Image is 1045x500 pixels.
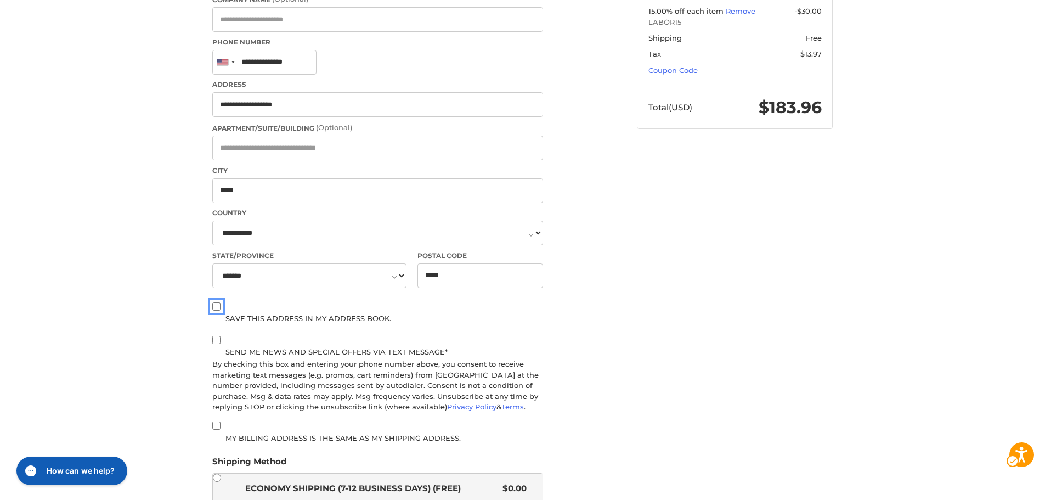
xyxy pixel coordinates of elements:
[648,33,682,42] span: Shipping
[212,456,286,473] legend: Shipping Method
[212,359,543,413] div: By checking this box and entering your phone number above, you consent to receive marketing text ...
[212,422,221,430] input: My billing address is the same as my shipping address.
[212,122,543,133] label: Apartment/Suite/Building
[245,482,498,495] span: Economy Shipping (7-12 Business Days) (Free)
[417,263,544,288] input: Postal Code
[213,50,238,74] div: United States: +1
[212,263,406,288] select: State/Province
[212,92,543,117] input: Address
[759,97,822,117] span: $183.96
[648,102,692,113] span: Total (USD)
[648,66,698,75] a: Coupon Code
[212,347,543,356] label: Send me news and special offers via text message*
[648,49,661,58] span: Tax
[806,33,822,42] span: Free
[212,37,543,47] label: Phone Number
[800,49,822,58] span: $13.97
[501,402,524,411] a: Terms
[794,7,822,15] span: -$30.00
[447,402,496,411] a: Privacy Policy
[212,302,221,311] input: Save this address in my address book.
[998,465,1045,500] iframe: Google Iframe
[212,136,543,160] input: Apartment/Suite/Building (Optional)
[648,17,822,28] span: LABOR15
[212,251,406,261] label: State/Province
[212,336,221,344] input: Send me news and special offers via text message*
[212,80,543,89] label: Address
[212,166,543,176] label: City
[497,482,527,495] span: $0.00
[212,221,543,245] select: Country
[212,7,543,32] input: Company Name (Optional)
[212,50,317,75] input: Phone Number. +1 201-555-0123
[212,434,543,442] label: My billing address is the same as my shipping address.
[11,453,131,489] iframe: Iframe | Gorgias live chat messenger
[726,7,755,15] a: Remove
[316,123,352,132] small: (Optional)
[212,178,543,203] input: City
[648,7,726,15] span: 15.00% off each item
[212,208,543,218] label: Country
[417,251,544,261] label: Postal Code
[212,314,543,323] label: Save this address in my address book.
